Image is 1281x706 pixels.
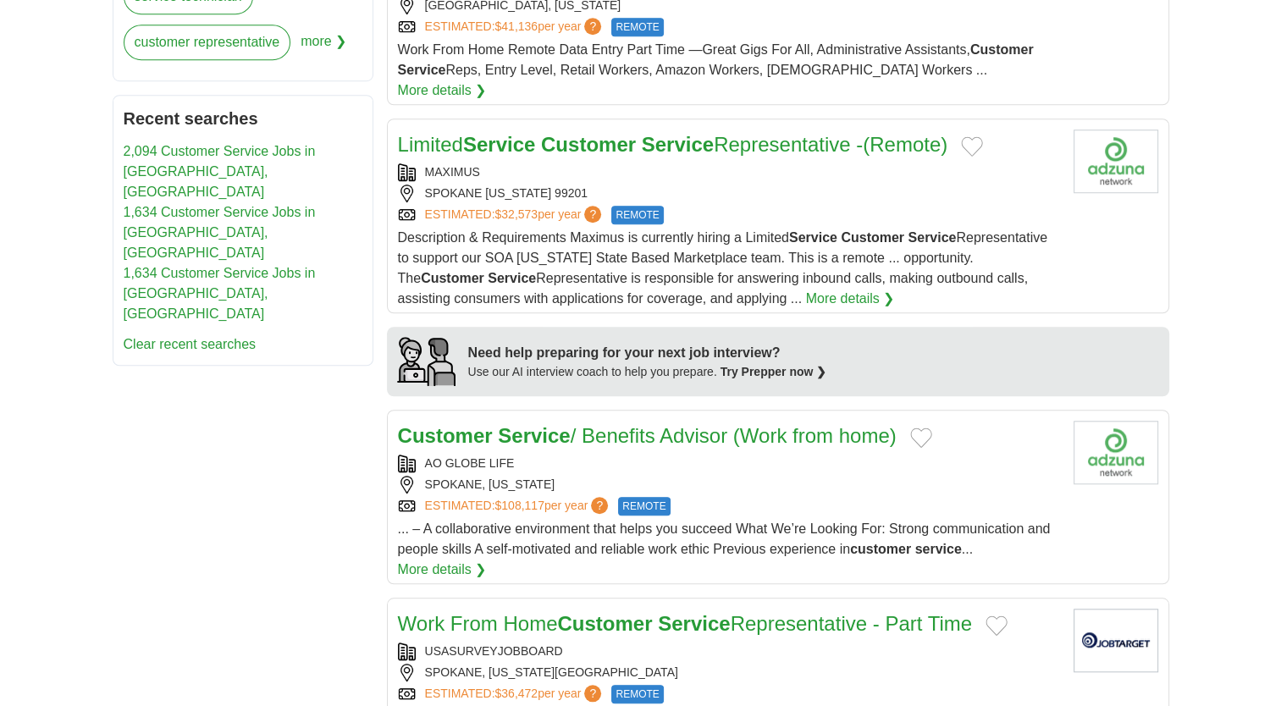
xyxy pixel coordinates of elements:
[618,497,670,516] span: REMOTE
[301,25,346,70] span: more ❯
[463,133,535,156] strong: Service
[398,63,446,77] strong: Service
[124,106,362,131] h2: Recent searches
[591,497,608,514] span: ?
[398,163,1060,181] div: MAXIMUS
[611,18,663,36] span: REMOTE
[468,363,827,381] div: Use our AI interview coach to help you prepare.
[425,206,605,224] a: ESTIMATED:$32,573per year?
[910,427,932,448] button: Add to favorite jobs
[494,687,538,700] span: $36,472
[468,343,827,363] div: Need help preparing for your next job interview?
[425,497,612,516] a: ESTIMATED:$108,117per year?
[398,664,1060,681] div: SPOKANE, [US_STATE][GEOGRAPHIC_DATA]
[986,615,1008,636] button: Add to favorite jobs
[425,18,605,36] a: ESTIMATED:$41,136per year?
[557,612,652,635] strong: Customer
[124,25,291,60] a: customer representative
[789,230,837,245] strong: Service
[124,266,316,321] a: 1,634 Customer Service Jobs in [GEOGRAPHIC_DATA], [GEOGRAPHIC_DATA]
[398,476,1060,494] div: SPOKANE, [US_STATE]
[1074,609,1158,672] img: Company logo
[398,42,1034,77] span: Work From Home Remote Data Entry Part Time —Great Gigs For All, Administrative Assistants, Reps, ...
[398,424,897,447] a: Customer Service/ Benefits Advisor (Work from home)
[908,230,956,245] strong: Service
[850,542,911,556] strong: customer
[494,499,544,512] span: $108,117
[398,643,1060,660] div: USASURVEYJOBBOARD
[584,18,601,35] span: ?
[611,206,663,224] span: REMOTE
[658,612,730,635] strong: Service
[611,685,663,703] span: REMOTE
[398,185,1060,202] div: SPOKANE [US_STATE] 99201
[721,365,827,378] a: Try Prepper now ❯
[124,144,316,199] a: 2,094 Customer Service Jobs in [GEOGRAPHIC_DATA], [GEOGRAPHIC_DATA]
[970,42,1034,57] strong: Customer
[124,205,316,260] a: 1,634 Customer Service Jobs in [GEOGRAPHIC_DATA], [GEOGRAPHIC_DATA]
[494,207,538,221] span: $32,573
[398,424,493,447] strong: Customer
[124,337,257,351] a: Clear recent searches
[1074,130,1158,193] img: Company logo
[841,230,904,245] strong: Customer
[398,521,1051,556] span: ... – A collaborative environment that helps you succeed What We’re Looking For: Strong communica...
[488,271,536,285] strong: Service
[398,455,1060,472] div: AO GLOBE LIFE
[398,560,487,580] a: More details ❯
[498,424,570,447] strong: Service
[398,133,948,156] a: LimitedService Customer ServiceRepresentative -(Remote)
[584,685,601,702] span: ?
[914,542,961,556] strong: service
[398,80,487,101] a: More details ❯
[806,289,895,309] a: More details ❯
[494,19,538,33] span: $41,136
[425,685,605,703] a: ESTIMATED:$36,472per year?
[541,133,636,156] strong: Customer
[584,206,601,223] span: ?
[642,133,714,156] strong: Service
[398,612,972,635] a: Work From HomeCustomer ServiceRepresentative - Part Time
[398,230,1047,306] span: Description & Requirements Maximus is currently hiring a Limited Representative to support our SO...
[421,271,484,285] strong: Customer
[961,136,983,157] button: Add to favorite jobs
[1074,421,1158,484] img: Company logo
